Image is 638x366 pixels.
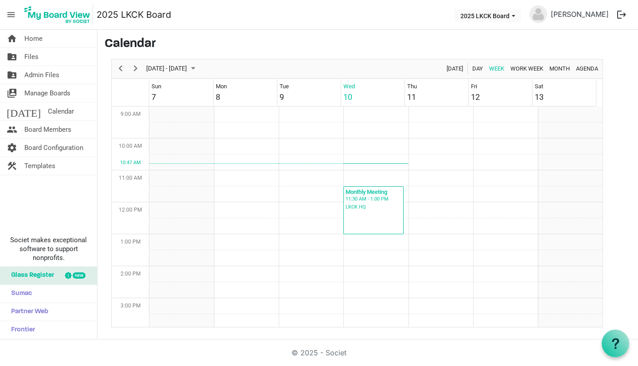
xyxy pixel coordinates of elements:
[152,91,156,103] div: 7
[143,59,201,78] div: September 07 - 13, 2025
[445,63,465,74] button: Today
[24,121,71,138] span: Board Members
[343,91,352,103] div: 10
[407,82,417,91] div: Thu
[343,82,355,91] div: Wed
[407,91,416,103] div: 11
[7,30,17,47] span: home
[119,207,142,213] span: 12:00 PM
[97,6,171,24] a: 2025 LKCK Board
[7,285,32,303] span: Sumac
[510,63,544,74] span: Work Week
[119,143,142,149] span: 10:00 AM
[24,84,70,102] span: Manage Boards
[575,63,599,74] span: Agenda
[152,82,161,91] div: Sun
[145,63,199,74] button: September 2025
[535,82,543,91] div: Sat
[343,186,404,234] div: Monthly Meeting Begin From Wednesday, September 10, 2025 at 11:30:00 AM GMT-05:00 Ends At Wednesd...
[119,175,142,181] span: 11:00 AM
[22,4,97,26] a: My Board View Logo
[24,66,59,84] span: Admin Files
[575,63,600,74] button: Agenda
[612,5,631,24] button: logout
[3,6,19,23] span: menu
[7,84,17,102] span: switch_account
[4,236,93,262] span: Societ makes exceptional software to support nonprofits.
[509,63,545,74] button: Work Week
[7,102,41,120] span: [DATE]
[121,239,140,245] span: 1:00 PM
[112,159,149,167] div: 10:47 AM
[471,82,477,91] div: Fri
[346,187,401,196] div: Monthly Meeting
[547,5,612,23] a: [PERSON_NAME]
[216,82,227,91] div: Mon
[471,91,480,103] div: 12
[471,63,485,74] button: Day
[455,9,521,22] button: 2025 LKCK Board dropdownbutton
[292,348,346,357] a: © 2025 - Societ
[121,303,140,309] span: 3:00 PM
[121,111,140,117] span: 9:00 AM
[24,30,43,47] span: Home
[488,63,505,74] span: Week
[346,195,401,203] div: 11:30 AM - 1:00 PM
[529,5,547,23] img: no-profile-picture.svg
[471,63,484,74] span: Day
[216,91,220,103] div: 8
[346,203,401,211] div: LKCK HQ
[549,63,571,74] span: Month
[113,59,128,78] div: previous period
[121,271,140,277] span: 2:00 PM
[7,267,54,284] span: Glass Register
[111,59,603,327] div: Week of September 10, 2025
[7,66,17,84] span: folder_shared
[73,272,86,279] div: new
[130,63,142,74] button: Next
[7,48,17,66] span: folder_shared
[280,91,284,103] div: 9
[535,91,544,103] div: 13
[7,157,17,175] span: construction
[7,303,48,321] span: Partner Web
[115,63,127,74] button: Previous
[145,63,188,74] span: [DATE] - [DATE]
[7,121,17,138] span: people
[24,157,55,175] span: Templates
[548,63,572,74] button: Month
[488,63,506,74] button: Week
[280,82,289,91] div: Tue
[22,4,93,26] img: My Board View Logo
[446,63,464,74] span: [DATE]
[105,37,631,52] h3: Calendar
[7,321,35,339] span: Frontier
[128,59,143,78] div: next period
[24,48,39,66] span: Files
[48,102,74,120] span: Calendar
[24,139,83,157] span: Board Configuration
[7,139,17,157] span: settings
